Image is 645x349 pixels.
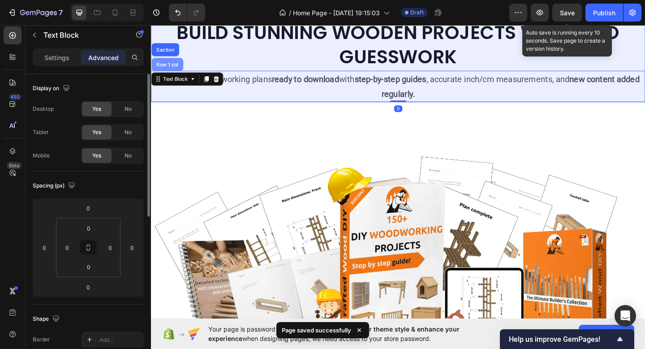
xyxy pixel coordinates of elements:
[92,105,101,113] span: Yes
[59,7,63,18] p: 7
[125,241,139,254] input: 0
[552,4,582,22] button: Save
[593,8,615,17] div: Publish
[33,83,72,95] div: Display on
[79,280,97,294] input: 0
[579,325,634,343] button: Allow access
[4,4,67,22] button: 7
[169,4,205,22] div: Undo/Redo
[125,128,132,136] span: No
[88,53,119,62] p: Advanced
[560,9,575,17] span: Save
[80,260,98,274] input: 0px
[509,335,615,344] span: Help us improve GemPages!
[103,241,117,254] input: 0px
[125,105,132,113] span: No
[60,241,74,254] input: 0px
[264,89,273,96] div: 0
[33,313,61,325] div: Shape
[9,93,21,100] div: 450
[33,128,48,136] div: Tablet
[1,52,537,84] p: Access woodworking plans with , accurate inch/cm measurements, and
[92,152,101,160] span: Yes
[38,241,51,254] input: 0
[509,334,625,345] button: Show survey - Help us improve GemPages!
[99,336,142,344] div: Add...
[43,30,120,40] p: Text Block
[282,326,351,335] p: Page saved successfully
[33,180,77,192] div: Spacing (px)
[293,8,380,17] span: Home Page - [DATE] 19:15:03
[221,55,299,65] strong: step-by-step guides
[208,324,494,343] span: Your page is password protected. To when designing pages, we need access to your store password.
[33,336,50,344] div: Border
[4,42,31,47] div: Row 1 col
[125,152,132,160] span: No
[7,162,21,169] div: Beta
[131,55,204,65] strong: ready to download
[615,305,636,327] div: Open Intercom Messenger
[410,9,424,17] span: Draft
[44,53,69,62] p: Settings
[80,222,98,235] input: 0px
[11,56,42,64] div: Text Block
[151,24,645,319] iframe: Design area
[289,8,291,17] span: /
[33,152,50,160] div: Mobile
[33,105,54,113] div: Desktop
[585,4,623,22] button: Publish
[79,201,97,215] input: 0
[92,128,101,136] span: Yes
[4,26,27,31] div: Section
